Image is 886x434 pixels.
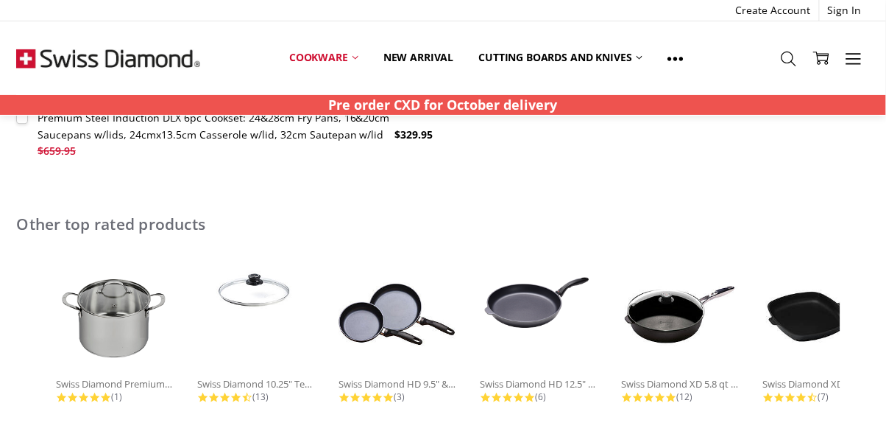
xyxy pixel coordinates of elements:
div: 13 Total Reviews [197,391,315,403]
a: Show All [655,41,696,74]
a: Cutting boards and knives [466,41,655,74]
a: Swiss Diamond XD 5.8 qt Nonstick... [621,256,739,391]
a: Swiss Diamond XD 11" x 11" Nonstick... [762,256,880,391]
a: New arrival [371,41,466,74]
div: Swiss Diamond XD 5.8 qt Nonstick... [621,377,739,391]
div: 3 Total Reviews [339,391,456,403]
a: Swiss Diamond HD 9.5" & 11"... [339,256,456,391]
span: $329.95 [395,127,433,141]
div: Swiss Diamond XD 11" x 11" Nonstick... [762,377,880,391]
span: $659.95 [38,144,76,158]
div: Swiss Diamond HD 12.5" Nonstick Fry... [480,377,598,391]
div: Swiss Diamond HD 9.5" & 11"... [339,377,456,391]
strong: Pre order CXD for October delivery [329,96,558,113]
div: 12 Total Reviews [621,391,739,403]
a: Cookware [277,41,371,74]
div: 7 Total Reviews [762,391,880,403]
a: Swiss Diamond 10.25" Tempered Glass... [197,256,315,391]
div: Premium Steel Induction DLX 6pc Cookset: 24&28cm Fry Pans, 16&20cm Saucepans w/lids, 24cmx13.5cm ... [38,111,390,141]
div: Swiss Diamond Premium Steel DLX 7.6... [56,377,174,391]
div: 1 Total Reviews [56,391,174,403]
h2: Other top rated products [16,217,869,231]
a: Swiss Diamond Premium Steel DLX 7.6... [56,256,174,391]
img: Free Shipping On Every Order [16,21,200,95]
a: Swiss Diamond HD 12.5" Nonstick Fry... [480,256,598,391]
div: 6 Total Reviews [480,391,598,403]
div: Swiss Diamond 10.25" Tempered Glass... [197,377,315,391]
